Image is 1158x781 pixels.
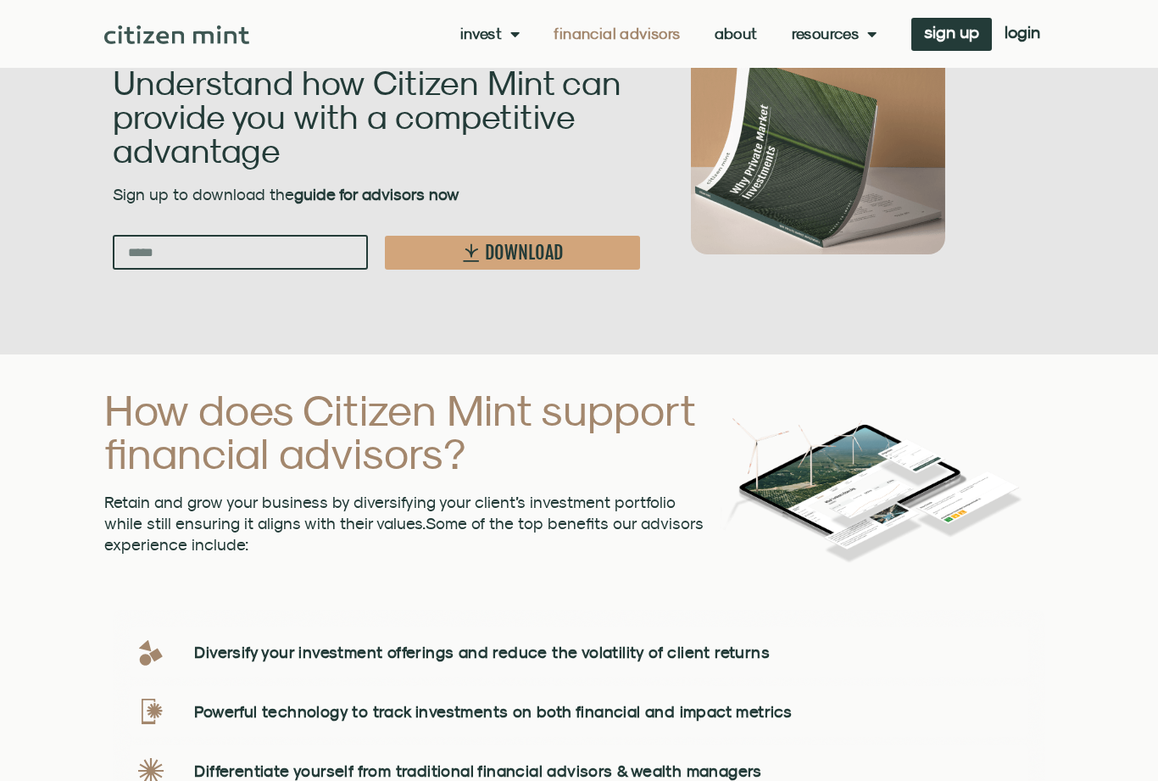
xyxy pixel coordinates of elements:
a: sign up [911,18,992,51]
a: Financial Advisors [554,25,680,42]
h2: Differentiate yourself from traditional financial advisors & wealth managers [194,762,1020,779]
form: New Form [113,235,640,278]
span: DOWNLOAD [485,243,563,262]
a: Invest [460,25,521,42]
h2: How does Citizen Mint support financial advisors? [104,388,709,475]
button: DOWNLOAD [385,236,640,270]
a: Resources [792,25,877,42]
a: About [715,25,758,42]
h2: Understand how Citizen Mint can provide you with a competitive advantage [113,65,640,167]
span: Sign up to download the [113,185,459,204]
span: sign up [924,26,979,38]
strong: guide for advisors now [294,185,459,204]
img: Mint support financial advisors [717,397,1045,575]
a: login [992,18,1053,51]
span: login [1005,26,1040,38]
h2: Diversify your investment offerings and reduce the volatility of client returns [194,644,1020,661]
img: Private Markets [691,48,945,254]
img: Citizen Mint [104,25,249,44]
h2: Powerful technology to track investments on both financial and impact metrics [194,703,1020,720]
nav: Menu [460,25,877,42]
span: Some of the top benefits our advisors experience include: [104,514,704,554]
span: Retain and grow your business by diversifying your client’s investment portfolio while still ensu... [104,493,676,533]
